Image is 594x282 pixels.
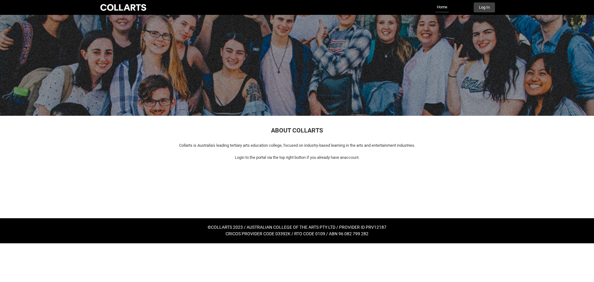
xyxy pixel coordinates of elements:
[103,142,491,149] p: Collarts is Australia's leading tertiary arts education college, focused on industry-based learni...
[344,155,359,160] span: account.
[474,2,495,12] button: Log In
[435,2,449,12] a: Home
[271,127,323,134] span: ABOUT COLLARTS
[103,154,491,161] p: Login to the portal via the top right button if you already have an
